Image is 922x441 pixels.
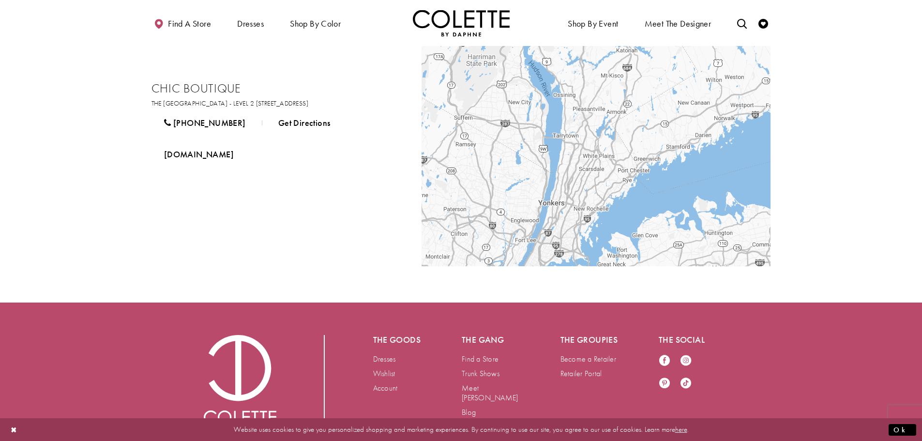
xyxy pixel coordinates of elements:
[168,19,211,29] span: Find a store
[151,99,309,107] a: Opens in new tab
[659,354,670,367] a: Visit our Facebook - Opens in new tab
[560,368,602,379] a: Retailer Portal
[462,354,499,364] a: Find a Store
[204,335,276,431] img: Colette by Daphne
[237,19,264,29] span: Dresses
[413,10,510,36] a: Visit Home Page
[151,142,246,167] a: Opens in new tab
[642,10,714,36] a: Meet the designer
[235,10,266,36] span: Dresses
[645,19,711,29] span: Meet the designer
[462,335,522,345] h5: The gang
[659,335,719,345] h5: The social
[462,383,518,403] a: Meet [PERSON_NAME]
[659,377,670,390] a: Visit our Pinterest - Opens in new tab
[654,350,706,395] ul: Follow us
[462,407,476,417] a: Blog
[889,424,916,436] button: Submit Dialog
[675,425,687,434] a: here
[266,111,343,135] a: Get Directions
[287,10,343,36] span: Shop by color
[756,10,771,36] a: Check Wishlist
[151,81,403,96] h2: Chic Boutique
[151,10,213,36] a: Find a store
[151,111,258,135] a: [PHONE_NUMBER]
[462,368,499,379] a: Trunk Shows
[173,117,245,128] span: [PHONE_NUMBER]
[413,10,510,36] img: Colette by Daphne
[373,368,395,379] a: Wishlist
[680,377,692,390] a: Visit our TikTok - Opens in new tab
[422,46,771,266] div: Map with Store locations
[560,354,616,364] a: Become a Retailer
[373,383,398,393] a: Account
[290,19,341,29] span: Shop by color
[565,10,620,36] span: Shop By Event
[373,335,423,345] h5: The goods
[590,145,602,156] div: Chic Boutique
[735,10,749,36] a: Toggle search
[70,423,852,436] p: Website uses cookies to give you personalized shopping and marketing experiences. By continuing t...
[6,421,22,438] button: Close Dialog
[568,19,618,29] span: Shop By Event
[373,354,396,364] a: Dresses
[164,149,234,160] span: [DOMAIN_NAME]
[278,117,330,128] span: Get Directions
[680,354,692,367] a: Visit our Instagram - Opens in new tab
[151,99,309,107] span: The [GEOGRAPHIC_DATA] - Level 2 [STREET_ADDRESS]
[560,335,620,345] h5: The groupies
[204,335,276,431] a: Visit Colette by Daphne Homepage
